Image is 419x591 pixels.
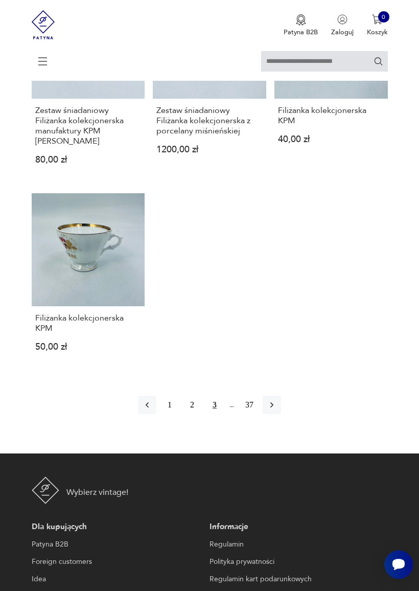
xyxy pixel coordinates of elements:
p: 50,00 zł [35,344,141,351]
p: Informacje [209,521,384,533]
p: 1200,00 zł [156,146,262,154]
button: 1 [160,396,179,414]
a: Ikona medaluPatyna B2B [284,14,318,37]
img: Ikonka użytkownika [337,14,347,25]
a: Patyna B2B [32,538,206,551]
p: 40,00 zł [278,136,384,144]
a: Filiżanka kolekcjonerska KPMFiliżanka kolekcjonerska KPM50,00 zł [32,193,145,367]
p: Zaloguj [331,28,354,37]
img: Patyna - sklep z meblami i dekoracjami vintage [32,476,59,504]
a: Regulamin kart podarunkowych [209,573,384,585]
p: Patyna B2B [284,28,318,37]
img: Ikona koszyka [372,14,382,25]
iframe: Smartsupp widget button [384,550,413,579]
button: Zaloguj [331,14,354,37]
h3: Zestaw śniadaniowy Filiżanka kolekcjonerska manufaktury KPM [PERSON_NAME] [35,105,141,146]
a: Polityka prywatności [209,556,384,568]
p: Dla kupujących [32,521,206,533]
div: 0 [378,11,389,22]
button: Patyna B2B [284,14,318,37]
button: 37 [240,396,259,414]
h3: Filiżanka kolekcjonerska KPM [278,105,384,126]
button: 3 [205,396,224,414]
button: 2 [183,396,201,414]
button: 0Koszyk [367,14,388,37]
h3: Zestaw śniadaniowy Filiżanka kolekcjonerska z porcelany miśnieńskiej [156,105,262,136]
a: Foreign customers [32,556,206,568]
p: 80,00 zł [35,156,141,164]
a: Idea [32,573,206,585]
p: Koszyk [367,28,388,37]
a: Regulamin [209,538,384,551]
button: Szukaj [374,56,383,66]
img: Ikona medalu [296,14,306,26]
p: Wybierz vintage! [66,486,128,498]
h3: Filiżanka kolekcjonerska KPM [35,313,141,333]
